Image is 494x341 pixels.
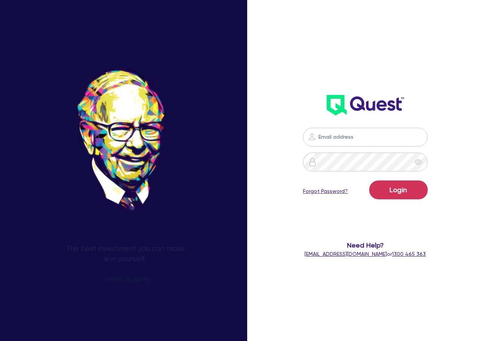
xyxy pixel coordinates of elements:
[369,180,428,199] button: Login
[303,128,427,147] input: Email address
[414,158,422,166] span: eye
[392,251,426,257] tcxspan: Call 1300 465 363 via 3CX
[304,251,387,257] a: [EMAIL_ADDRESS][DOMAIN_NAME]
[307,132,317,141] img: icon-password
[327,95,404,115] img: wH2k97JdezQIQAAAABJRU5ErkJggg==
[303,187,348,195] a: Forgot Password?
[308,158,317,167] img: icon-password
[102,277,149,283] span: - [PERSON_NAME]
[303,240,427,250] span: Need Help?
[304,251,426,257] span: or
